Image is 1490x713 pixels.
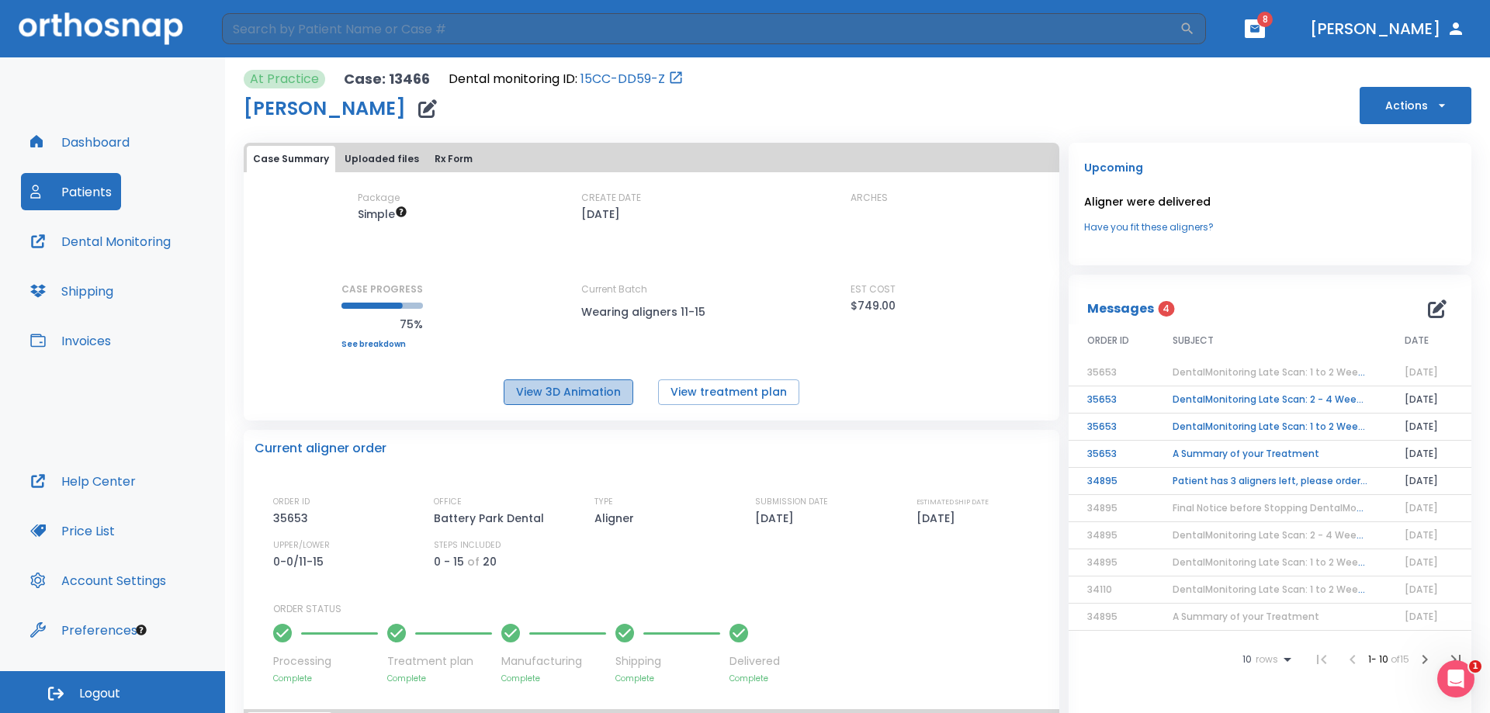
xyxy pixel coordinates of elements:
p: Treatment plan [387,653,492,670]
td: 35653 [1069,441,1154,468]
button: Patients [21,173,121,210]
span: 34895 [1087,528,1117,542]
p: $749.00 [851,296,896,315]
a: 15CC-DD59-Z [580,70,665,88]
button: Help Center [21,462,145,500]
button: Dental Monitoring [21,223,180,260]
span: [DATE] [1405,583,1438,596]
p: Aligner were delivered [1084,192,1456,211]
span: 34895 [1087,556,1117,569]
a: Dashboard [21,123,139,161]
span: 10 [1242,654,1252,665]
p: Case: 13466 [344,70,430,88]
p: Complete [501,673,606,684]
span: Final Notice before Stopping DentalMonitoring [1173,501,1394,514]
span: 34895 [1087,610,1117,623]
p: Aligner [594,509,639,528]
p: Wearing aligners 11-15 [581,303,721,321]
p: 0 - 15 [434,552,464,571]
td: A Summary of your Treatment [1154,441,1386,468]
span: ORDER ID [1087,334,1129,348]
span: Logout [79,685,120,702]
button: Actions [1360,87,1471,124]
p: ORDER ID [273,495,310,509]
p: Battery Park Dental [434,509,549,528]
td: 34895 [1069,468,1154,495]
p: 0-0/11-15 [273,552,329,571]
p: Current Batch [581,282,721,296]
p: Package [358,191,400,205]
p: ARCHES [851,191,888,205]
span: DentalMonitoring Late Scan: 1 to 2 Weeks Notification [1173,583,1427,596]
p: of [467,552,480,571]
button: Account Settings [21,562,175,599]
p: Delivered [729,653,780,670]
p: 75% [341,315,423,334]
span: [DATE] [1405,528,1438,542]
p: CASE PROGRESS [341,282,423,296]
p: Shipping [615,653,720,670]
p: Upcoming [1084,158,1456,177]
button: View treatment plan [658,379,799,405]
span: DATE [1405,334,1429,348]
span: [DATE] [1405,556,1438,569]
span: of 15 [1391,652,1409,666]
button: Uploaded files [338,146,425,172]
span: [DATE] [1405,610,1438,623]
p: Current aligner order [255,439,386,458]
span: SUBJECT [1173,334,1214,348]
p: Manufacturing [501,653,606,670]
p: [DATE] [917,509,961,528]
button: Price List [21,512,124,549]
span: 34895 [1087,501,1117,514]
a: Have you fit these aligners? [1084,220,1456,234]
span: 35653 [1087,365,1117,379]
td: DentalMonitoring Late Scan: 2 - 4 Weeks Notification [1154,386,1386,414]
p: Messages [1087,299,1154,318]
span: DentalMonitoring Late Scan: 1 to 2 Weeks Notification [1173,365,1427,379]
button: Shipping [21,272,123,310]
span: [DATE] [1405,501,1438,514]
button: Preferences [21,611,147,649]
p: Processing [273,653,378,670]
p: SUBMISSION DATE [755,495,828,509]
p: EST COST [851,282,896,296]
td: 35653 [1069,386,1154,414]
p: ESTIMATED SHIP DATE [917,495,989,509]
p: OFFICE [434,495,462,509]
td: [DATE] [1386,414,1471,441]
p: Dental monitoring ID: [449,70,577,88]
span: A Summary of your Treatment [1173,610,1319,623]
span: 34110 [1087,583,1112,596]
span: DentalMonitoring Late Scan: 2 - 4 Weeks Notification [1173,528,1426,542]
p: CREATE DATE [581,191,641,205]
p: ORDER STATUS [273,602,1048,616]
span: 1 - 10 [1368,652,1391,666]
td: [DATE] [1386,386,1471,414]
p: [DATE] [755,509,799,528]
span: rows [1252,654,1278,665]
span: Up to 10 steps (20 aligners) [358,206,407,222]
td: [DATE] [1386,468,1471,495]
button: [PERSON_NAME] [1304,15,1471,43]
span: 8 [1257,12,1273,27]
p: STEPS INCLUDED [434,538,501,552]
p: UPPER/LOWER [273,538,330,552]
p: TYPE [594,495,613,509]
input: Search by Patient Name or Case # [222,13,1180,44]
span: DentalMonitoring Late Scan: 1 to 2 Weeks Notification [1173,556,1427,569]
a: Invoices [21,322,120,359]
button: View 3D Animation [504,379,633,405]
h1: [PERSON_NAME] [244,99,406,118]
p: 20 [483,552,497,571]
p: [DATE] [581,205,620,223]
p: Complete [729,673,780,684]
p: Complete [273,673,378,684]
td: DentalMonitoring Late Scan: 1 to 2 Weeks Notification [1154,414,1386,441]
